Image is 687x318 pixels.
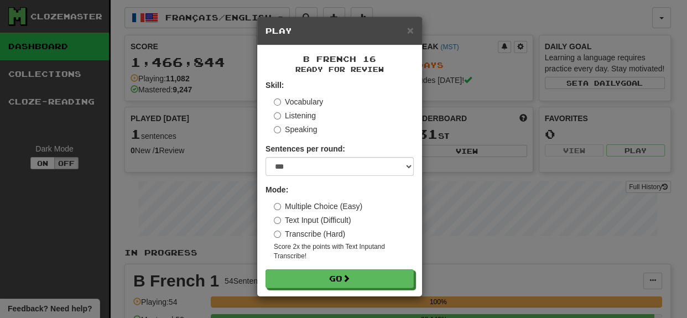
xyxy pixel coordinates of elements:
span: × [407,24,414,37]
small: Score 2x the points with Text Input and Transcribe ! [274,242,414,261]
label: Vocabulary [274,96,323,107]
label: Listening [274,110,316,121]
input: Listening [274,112,281,119]
span: B French 16 [303,54,376,64]
input: Vocabulary [274,98,281,106]
small: Ready for Review [266,65,414,74]
label: Transcribe (Hard) [274,228,345,239]
button: Close [407,24,414,36]
input: Text Input (Difficult) [274,217,281,224]
input: Multiple Choice (Easy) [274,203,281,210]
h5: Play [266,25,414,37]
label: Text Input (Difficult) [274,215,351,226]
label: Speaking [274,124,317,135]
input: Speaking [274,126,281,133]
strong: Mode: [266,185,288,194]
label: Multiple Choice (Easy) [274,201,362,212]
label: Sentences per round: [266,143,345,154]
button: Go [266,269,414,288]
input: Transcribe (Hard) [274,231,281,238]
strong: Skill: [266,81,284,90]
